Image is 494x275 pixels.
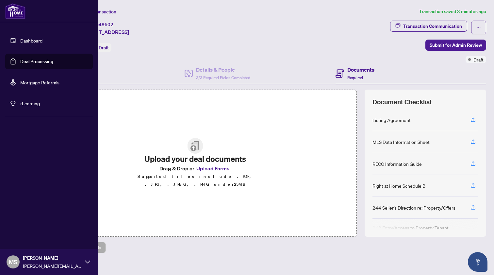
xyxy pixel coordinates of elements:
[20,59,53,64] a: Deal Processing
[128,173,263,188] p: Supported files include .PDF, .JPG, .JPEG, .PNG under 25 MB
[9,257,17,266] span: MS
[99,22,113,27] span: 48602
[372,138,430,146] div: MLS Data Information Sheet
[123,133,268,194] span: File UploadUpload your deal documentsDrag & Drop orUpload FormsSupported files include .PDF, .JPG...
[81,9,116,15] span: View Transaction
[372,182,425,189] div: Right at Home Schedule B
[403,21,462,31] div: Transaction Communication
[347,75,363,80] span: Required
[430,40,482,50] span: Submit for Admin Review
[372,116,411,124] div: Listing Agreement
[425,40,486,51] button: Submit for Admin Review
[476,25,481,30] span: ellipsis
[81,28,129,36] span: [STREET_ADDRESS]
[468,252,487,272] button: Open asap
[20,79,59,85] a: Mortgage Referrals
[188,138,203,154] img: File Upload
[390,21,467,32] button: Transaction Communication
[159,164,231,173] span: Drag & Drop or
[372,160,422,167] div: RECO Information Guide
[99,45,109,51] span: Draft
[20,38,42,43] a: Dashboard
[20,100,88,107] span: rLearning
[372,204,455,211] div: 244 Seller’s Direction re: Property/Offers
[194,164,231,173] button: Upload Forms
[5,3,25,19] img: logo
[23,254,82,262] span: [PERSON_NAME]
[196,75,250,80] span: 3/3 Required Fields Completed
[347,66,374,74] h4: Documents
[23,262,82,269] span: [PERSON_NAME][EMAIL_ADDRESS][DOMAIN_NAME]
[473,56,484,63] span: Draft
[419,8,486,15] article: Transaction saved 3 minutes ago
[372,97,432,107] span: Document Checklist
[128,154,263,164] h2: Upload your deal documents
[196,66,250,74] h4: Details & People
